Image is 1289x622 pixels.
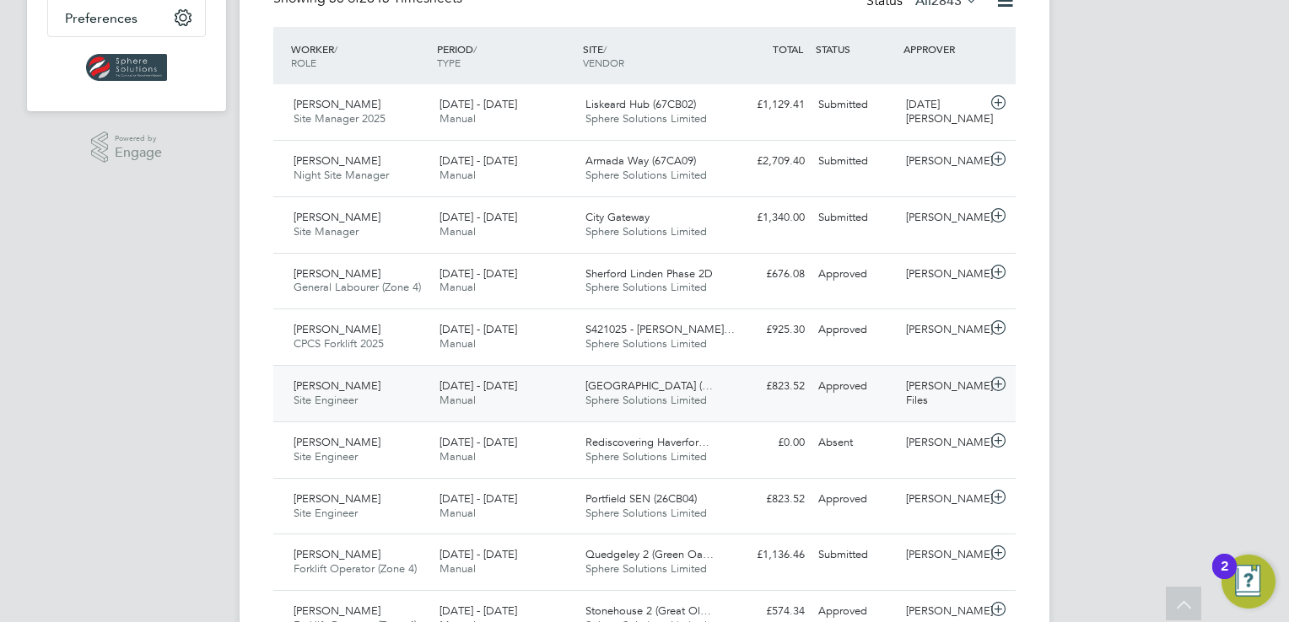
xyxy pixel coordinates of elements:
[294,153,380,168] span: [PERSON_NAME]
[585,322,735,336] span: S421025 - [PERSON_NAME]…
[585,266,713,281] span: Sherford Linden Phase 2D
[294,561,417,576] span: Forklift Operator (Zone 4)
[812,373,899,400] div: Approved
[899,204,987,232] div: [PERSON_NAME]
[440,547,517,561] span: [DATE] - [DATE]
[585,393,707,407] span: Sphere Solutions Limited
[440,491,517,506] span: [DATE] - [DATE]
[583,56,624,69] span: VENDOR
[294,449,358,464] span: Site Engineer
[773,42,803,56] span: TOTAL
[294,224,359,239] span: Site Manager
[440,224,476,239] span: Manual
[440,506,476,520] span: Manual
[294,97,380,111] span: [PERSON_NAME]
[585,111,707,126] span: Sphere Solutions Limited
[585,336,707,351] span: Sphere Solutions Limited
[812,91,899,119] div: Submitted
[724,316,812,344] div: £925.30
[115,131,162,146] span: Powered by
[724,373,812,400] div: £823.52
[294,603,380,618] span: [PERSON_NAME]
[440,97,517,111] span: [DATE] - [DATE]
[294,336,384,351] span: CPCS Forklift 2025
[433,34,579,78] div: PERIOD
[294,506,358,520] span: Site Engineer
[899,316,987,344] div: [PERSON_NAME]
[440,266,517,281] span: [DATE] - [DATE]
[899,34,987,64] div: APPROVER
[291,56,316,69] span: ROLE
[812,316,899,344] div: Approved
[65,10,138,26] span: Preferences
[440,111,476,126] span: Manual
[294,491,380,506] span: [PERSON_NAME]
[440,435,517,449] span: [DATE] - [DATE]
[724,260,812,288] div: £676.08
[294,547,380,561] span: [PERSON_NAME]
[899,373,987,415] div: [PERSON_NAME] Files
[812,429,899,457] div: Absent
[294,322,380,336] span: [PERSON_NAME]
[899,485,987,513] div: [PERSON_NAME]
[899,147,987,175] div: [PERSON_NAME]
[440,322,517,336] span: [DATE] - [DATE]
[440,603,517,618] span: [DATE] - [DATE]
[899,541,987,569] div: [PERSON_NAME]
[724,204,812,232] div: £1,340.00
[899,91,987,133] div: [DATE][PERSON_NAME]
[1222,555,1276,609] button: Open Resource Center, 2 new notifications
[294,393,358,407] span: Site Engineer
[724,147,812,175] div: £2,709.40
[91,131,163,164] a: Powered byEngage
[440,153,517,168] span: [DATE] - [DATE]
[585,153,696,168] span: Armada Way (67CA09)
[115,146,162,160] span: Engage
[812,147,899,175] div: Submitted
[440,393,476,407] span: Manual
[287,34,433,78] div: WORKER
[294,378,380,393] span: [PERSON_NAME]
[899,260,987,288] div: [PERSON_NAME]
[440,449,476,464] span: Manual
[294,435,380,449] span: [PERSON_NAME]
[440,280,476,294] span: Manual
[724,429,812,457] div: £0.00
[724,91,812,119] div: £1,129.41
[437,56,461,69] span: TYPE
[585,280,707,294] span: Sphere Solutions Limited
[585,506,707,520] span: Sphere Solutions Limited
[440,210,517,224] span: [DATE] - [DATE]
[440,378,517,393] span: [DATE] - [DATE]
[579,34,725,78] div: SITE
[440,336,476,351] span: Manual
[812,34,899,64] div: STATUS
[812,204,899,232] div: Submitted
[294,111,386,126] span: Site Manager 2025
[585,97,696,111] span: Liskeard Hub (67CB02)
[440,561,476,576] span: Manual
[812,541,899,569] div: Submitted
[1221,566,1228,588] div: 2
[585,603,711,618] span: Stonehouse 2 (Great Ol…
[812,485,899,513] div: Approved
[585,168,707,182] span: Sphere Solutions Limited
[294,168,389,182] span: Night Site Manager
[585,378,713,393] span: [GEOGRAPHIC_DATA] (…
[585,547,714,561] span: Quedgeley 2 (Green Oa…
[294,280,421,294] span: General Labourer (Zone 4)
[294,210,380,224] span: [PERSON_NAME]
[812,260,899,288] div: Approved
[334,42,337,56] span: /
[585,491,697,506] span: Portfield SEN (26CB04)
[294,266,380,281] span: [PERSON_NAME]
[585,449,707,464] span: Sphere Solutions Limited
[440,168,476,182] span: Manual
[585,210,650,224] span: City Gateway
[585,435,709,449] span: Rediscovering Haverfor…
[585,224,707,239] span: Sphere Solutions Limited
[724,541,812,569] div: £1,136.46
[603,42,607,56] span: /
[899,429,987,457] div: [PERSON_NAME]
[724,485,812,513] div: £823.52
